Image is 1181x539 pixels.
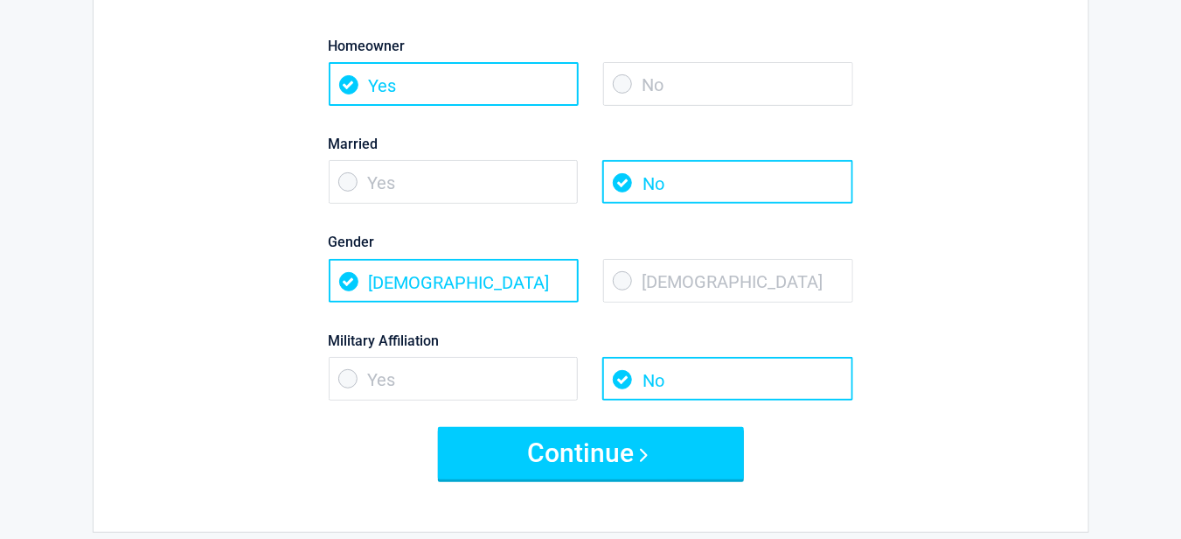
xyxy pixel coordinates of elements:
label: Military Affiliation [329,329,853,353]
span: Yes [329,160,579,204]
span: [DEMOGRAPHIC_DATA] [329,259,579,303]
span: [DEMOGRAPHIC_DATA] [603,259,853,303]
label: Gender [329,230,853,254]
span: No [603,62,853,106]
button: Continue [438,427,744,479]
label: Married [329,132,853,156]
span: Yes [329,62,579,106]
label: Homeowner [329,34,853,58]
span: No [602,160,852,204]
span: No [602,357,852,401]
span: Yes [329,357,579,401]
